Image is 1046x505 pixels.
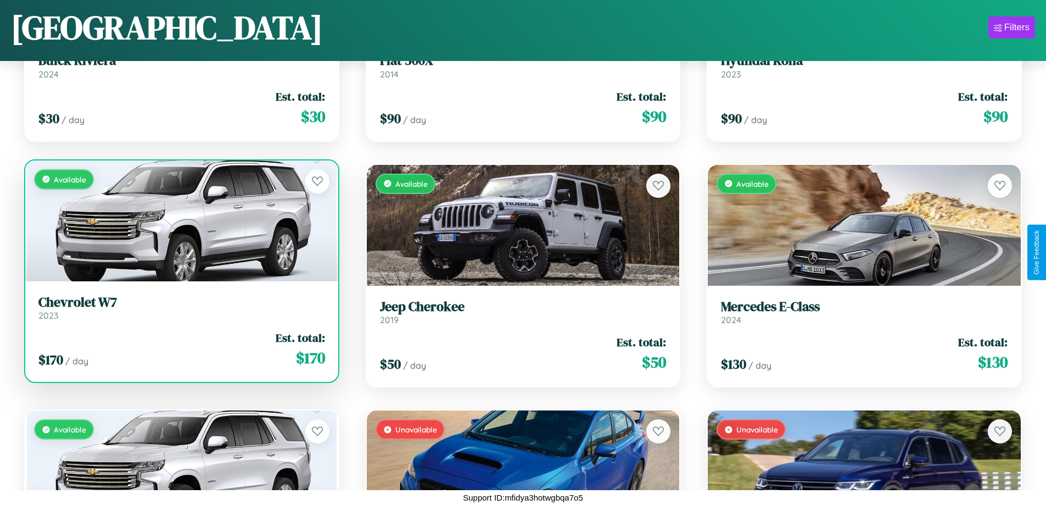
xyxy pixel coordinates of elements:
span: $ 170 [296,347,325,369]
h3: Jeep Cherokee [380,299,667,315]
a: Buick Riviera2024 [38,53,325,80]
span: Est. total: [617,334,666,350]
a: Jeep Cherokee2019 [380,299,667,326]
span: / day [748,360,771,371]
span: 2014 [380,69,399,80]
span: $ 170 [38,351,63,369]
span: 2023 [38,310,58,321]
span: / day [403,114,426,125]
h3: Mercedes E-Class [721,299,1008,315]
span: $ 30 [301,106,325,127]
span: $ 130 [721,355,746,373]
span: 2019 [380,314,399,325]
button: Filters [988,16,1035,38]
span: Unavailable [395,425,437,434]
span: Available [54,175,86,184]
a: Chevrolet W72023 [38,295,325,321]
a: Mercedes E-Class2024 [721,299,1008,326]
span: / day [61,114,85,125]
h3: Hyundai Kona [721,53,1008,69]
span: Est. total: [958,334,1008,350]
span: $ 130 [978,351,1008,373]
h3: Chevrolet W7 [38,295,325,310]
h1: [GEOGRAPHIC_DATA] [11,5,323,50]
h3: Buick Riviera [38,53,325,69]
span: Available [395,179,428,188]
span: $ 50 [380,355,401,373]
span: $ 30 [38,109,59,127]
span: $ 90 [642,106,666,127]
p: Support ID: mfidya3hotwgbqa7o5 [463,490,583,505]
a: Hyundai Kona2023 [721,53,1008,80]
span: Est. total: [276,88,325,104]
span: Unavailable [736,425,778,434]
span: / day [65,356,88,367]
span: $ 90 [983,106,1008,127]
span: Available [736,179,769,188]
span: 2024 [721,314,741,325]
div: Give Feedback [1033,230,1041,275]
span: Est. total: [617,88,666,104]
span: $ 90 [721,109,742,127]
span: 2024 [38,69,59,80]
span: $ 50 [642,351,666,373]
a: Fiat 500X2014 [380,53,667,80]
span: 2023 [721,69,741,80]
span: Available [54,425,86,434]
span: $ 90 [380,109,401,127]
span: Est. total: [958,88,1008,104]
span: Est. total: [276,330,325,346]
span: / day [744,114,767,125]
h3: Fiat 500X [380,53,667,69]
div: Filters [1004,22,1030,33]
span: / day [403,360,426,371]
